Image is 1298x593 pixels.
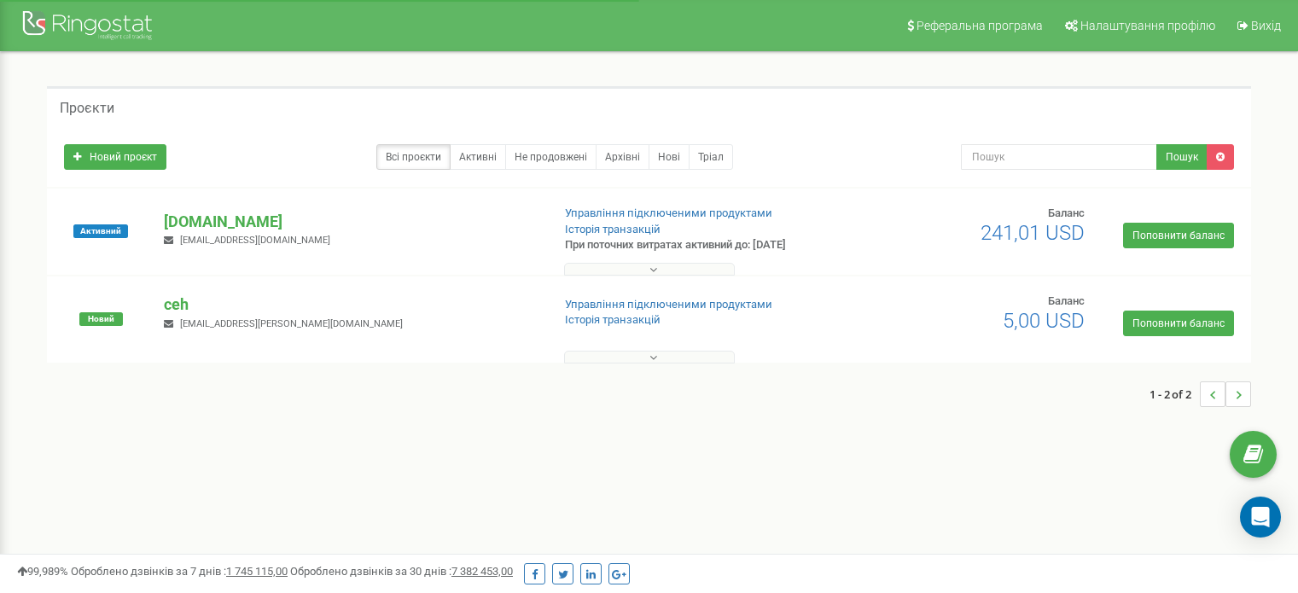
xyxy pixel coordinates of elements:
span: [EMAIL_ADDRESS][PERSON_NAME][DOMAIN_NAME] [180,318,403,329]
span: Реферальна програма [917,19,1043,32]
span: Новий [79,312,123,326]
span: Налаштування профілю [1080,19,1215,32]
u: 1 745 115,00 [226,565,288,578]
a: Поповнити баланс [1123,311,1234,336]
a: Всі проєкти [376,144,451,170]
span: 5,00 USD [1003,309,1085,333]
u: 7 382 453,00 [451,565,513,578]
a: Історія транзакцій [565,223,661,235]
span: Активний [73,224,128,238]
a: Архівні [596,144,649,170]
h5: Проєкти [60,101,114,116]
span: 1 - 2 of 2 [1150,381,1200,407]
div: Open Intercom Messenger [1240,497,1281,538]
input: Пошук [961,144,1157,170]
p: ceh [164,294,537,316]
span: [EMAIL_ADDRESS][DOMAIN_NAME] [180,235,330,246]
button: Пошук [1156,144,1208,170]
span: 99,989% [17,565,68,578]
a: Управління підключеними продуктами [565,206,772,219]
span: Вихід [1251,19,1281,32]
a: Тріал [689,144,733,170]
a: Поповнити баланс [1123,223,1234,248]
nav: ... [1150,364,1251,424]
a: Історія транзакцій [565,313,661,326]
a: Не продовжені [505,144,597,170]
span: Оброблено дзвінків за 7 днів : [71,565,288,578]
span: Баланс [1048,206,1085,219]
span: 241,01 USD [981,221,1085,245]
p: [DOMAIN_NAME] [164,211,537,233]
a: Новий проєкт [64,144,166,170]
p: При поточних витратах активний до: [DATE] [565,237,838,253]
span: Оброблено дзвінків за 30 днів : [290,565,513,578]
a: Активні [450,144,506,170]
a: Управління підключеними продуктами [565,298,772,311]
span: Баланс [1048,294,1085,307]
a: Нові [649,144,690,170]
